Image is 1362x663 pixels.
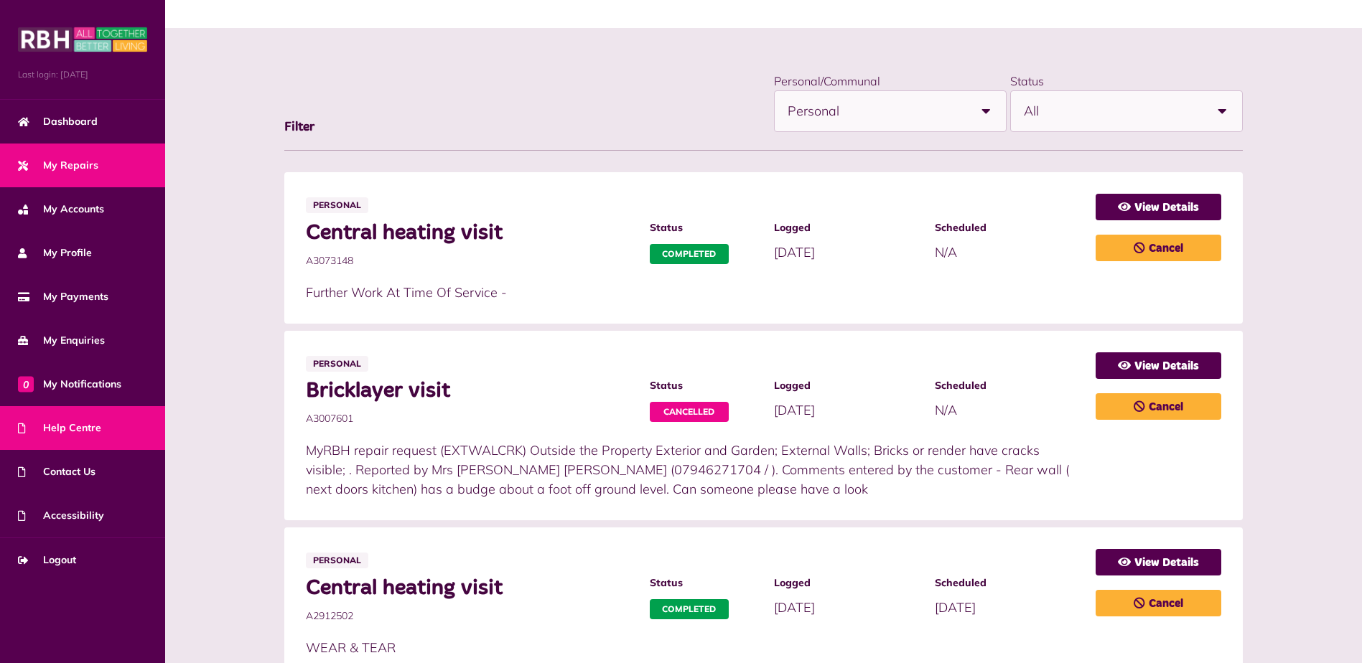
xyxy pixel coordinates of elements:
[284,121,314,133] span: Filter
[935,575,1081,591] span: Scheduled
[306,638,1082,657] p: WEAR & TEAR
[650,378,760,393] span: Status
[306,356,368,372] span: Personal
[18,68,147,81] span: Last login: [DATE]
[18,464,95,479] span: Contact Us
[306,378,635,404] span: Bricklayer visit
[788,91,966,131] span: Personal
[306,253,635,268] span: A3073148
[18,245,92,260] span: My Profile
[306,608,635,624] span: A2912502
[1096,393,1221,420] a: Cancel
[774,402,815,418] span: [DATE]
[18,508,104,523] span: Accessibility
[18,289,108,304] span: My Payments
[935,244,957,260] span: N/A
[1096,590,1221,616] a: Cancel
[935,599,976,616] span: [DATE]
[774,74,880,88] label: Personal/Communal
[18,158,98,173] span: My Repairs
[650,220,760,235] span: Status
[306,283,1082,302] p: Further Work At Time Of Service -
[306,197,368,213] span: Personal
[650,599,729,619] span: Completed
[650,244,729,264] span: Completed
[774,244,815,260] span: [DATE]
[774,599,815,616] span: [DATE]
[1096,235,1221,261] a: Cancel
[935,220,1081,235] span: Scheduled
[1096,352,1221,379] a: View Details
[18,202,104,217] span: My Accounts
[1096,194,1221,220] a: View Details
[935,378,1081,393] span: Scheduled
[18,376,34,392] span: 0
[18,377,121,392] span: My Notifications
[18,25,147,54] img: MyRBH
[18,114,98,129] span: Dashboard
[774,220,920,235] span: Logged
[1010,74,1044,88] label: Status
[306,411,635,426] span: A3007601
[306,575,635,601] span: Central heating visit
[650,575,760,591] span: Status
[18,552,76,568] span: Logout
[306,552,368,568] span: Personal
[774,378,920,393] span: Logged
[306,441,1082,499] p: MyRBH repair request (EXTWALCRK) Outside the Property Exterior and Garden; External Walls; Bricks...
[650,402,729,422] span: Cancelled
[306,220,635,246] span: Central heating visit
[1096,549,1221,575] a: View Details
[1024,91,1202,131] span: All
[774,575,920,591] span: Logged
[18,333,105,348] span: My Enquiries
[935,402,957,418] span: N/A
[18,420,101,436] span: Help Centre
